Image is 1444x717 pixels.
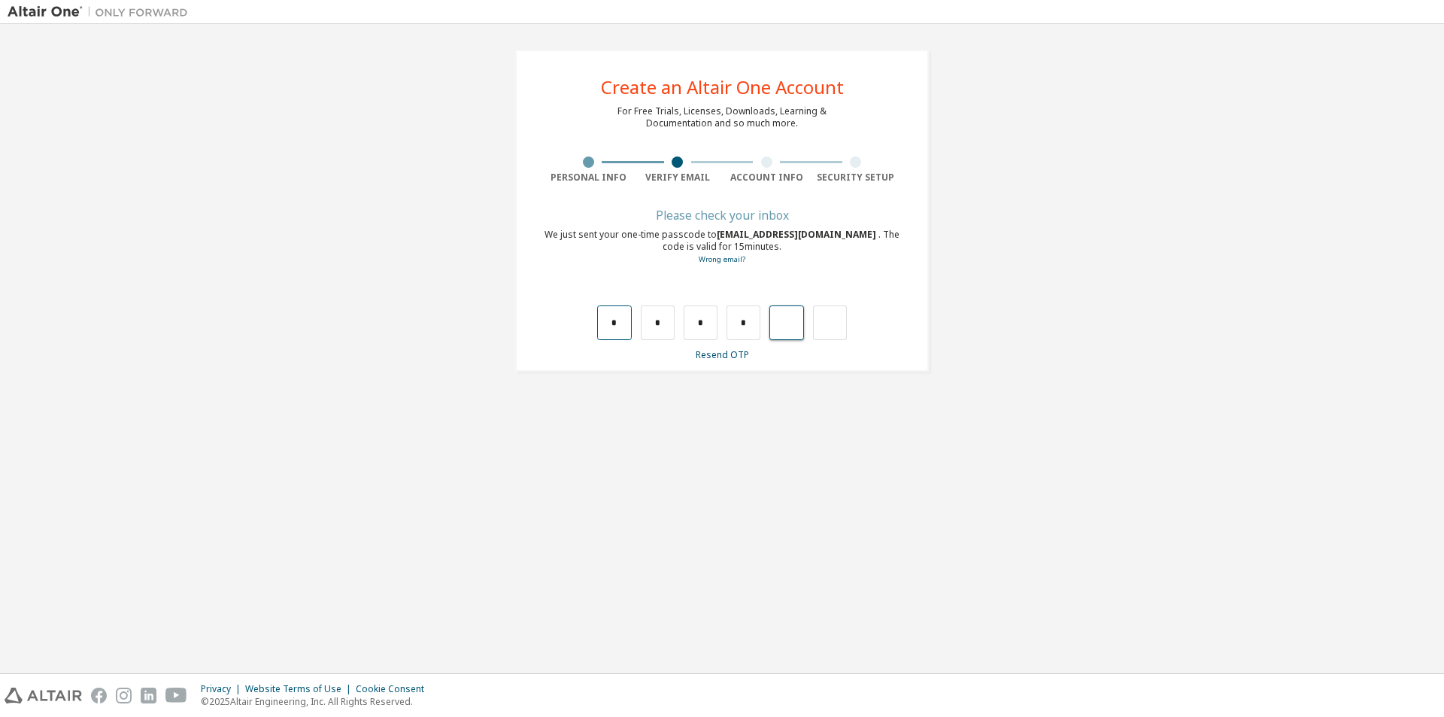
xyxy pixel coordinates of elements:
[245,683,356,695] div: Website Terms of Use
[722,172,811,184] div: Account Info
[696,348,749,361] a: Resend OTP
[356,683,433,695] div: Cookie Consent
[5,688,82,703] img: altair_logo.svg
[633,172,723,184] div: Verify Email
[617,105,827,129] div: For Free Trials, Licenses, Downloads, Learning & Documentation and so much more.
[699,254,745,264] a: Go back to the registration form
[544,229,900,266] div: We just sent your one-time passcode to . The code is valid for 15 minutes.
[811,172,901,184] div: Security Setup
[116,688,132,703] img: instagram.svg
[8,5,196,20] img: Altair One
[544,172,633,184] div: Personal Info
[544,211,900,220] div: Please check your inbox
[717,228,878,241] span: [EMAIL_ADDRESS][DOMAIN_NAME]
[91,688,107,703] img: facebook.svg
[601,78,844,96] div: Create an Altair One Account
[141,688,156,703] img: linkedin.svg
[201,683,245,695] div: Privacy
[201,695,433,708] p: © 2025 Altair Engineering, Inc. All Rights Reserved.
[165,688,187,703] img: youtube.svg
